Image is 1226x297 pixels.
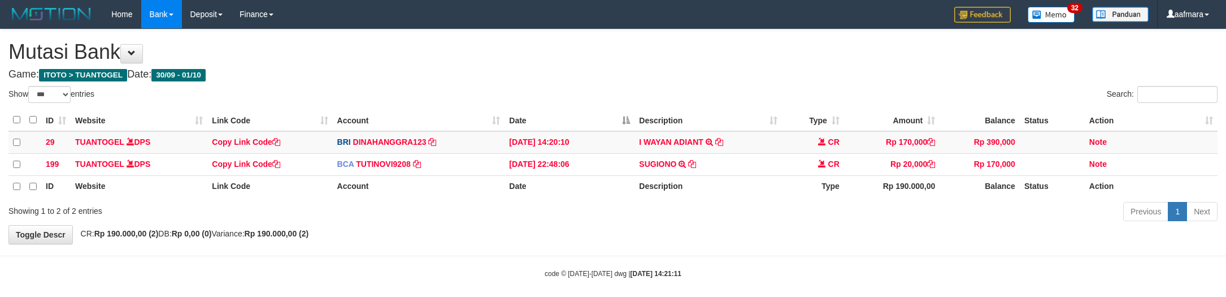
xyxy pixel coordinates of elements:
[1028,7,1075,23] img: Button%20Memo.svg
[8,6,94,23] img: MOTION_logo.png
[688,160,696,169] a: Copy SUGIONO to clipboard
[545,270,681,278] small: code © [DATE]-[DATE] dwg |
[1137,86,1218,103] input: Search:
[245,229,309,238] strong: Rp 190.000,00 (2)
[337,137,351,147] span: BRI
[844,175,940,197] th: Rp 190.000,00
[927,137,935,147] a: Copy Rp 170,000 to clipboard
[41,109,71,131] th: ID: activate to sort column ascending
[71,109,207,131] th: Website: activate to sort column ascending
[207,175,332,197] th: Link Code
[151,69,206,81] span: 30/09 - 01/10
[41,175,71,197] th: ID
[353,137,427,147] a: DINAHANGGRA123
[212,137,280,147] a: Copy Link Code
[75,229,309,238] span: CR: DB: Variance:
[1089,137,1107,147] a: Note
[1020,175,1085,197] th: Status
[8,86,94,103] label: Show entries
[71,175,207,197] th: Website
[8,69,1218,80] h4: Game: Date:
[940,131,1020,154] td: Rp 390,000
[1123,202,1168,221] a: Previous
[1107,86,1218,103] label: Search:
[46,160,59,169] span: 199
[71,131,207,154] td: DPS
[782,109,844,131] th: Type: activate to sort column ascending
[8,201,502,217] div: Showing 1 to 2 of 2 entries
[28,86,71,103] select: Showentries
[844,131,940,154] td: Rp 170,000
[1092,7,1149,22] img: panduan.png
[505,175,634,197] th: Date
[75,137,124,147] a: TUANTOGEL
[207,109,332,131] th: Link Code: activate to sort column ascending
[634,175,781,197] th: Description
[356,160,410,169] a: TUTINOVI9208
[844,109,940,131] th: Amount: activate to sort column ascending
[505,131,634,154] td: [DATE] 14:20:10
[71,153,207,175] td: DPS
[1168,202,1187,221] a: 1
[782,175,844,197] th: Type
[333,175,505,197] th: Account
[413,160,421,169] a: Copy TUTINOVI9208 to clipboard
[940,109,1020,131] th: Balance
[1085,175,1218,197] th: Action
[337,160,354,169] span: BCA
[1085,109,1218,131] th: Action: activate to sort column ascending
[8,41,1218,63] h1: Mutasi Bank
[1186,202,1218,221] a: Next
[505,153,634,175] td: [DATE] 22:48:06
[715,137,723,147] a: Copy I WAYAN ADIANT to clipboard
[1020,109,1085,131] th: Status
[639,137,703,147] a: I WAYAN ADIANT
[46,137,55,147] span: 29
[927,160,935,169] a: Copy Rp 20,000 to clipboard
[75,160,124,169] a: TUANTOGEL
[634,109,781,131] th: Description: activate to sort column ascending
[631,270,681,278] strong: [DATE] 14:21:11
[940,175,1020,197] th: Balance
[39,69,127,81] span: ITOTO > TUANTOGEL
[844,153,940,175] td: Rp 20,000
[940,153,1020,175] td: Rp 170,000
[505,109,634,131] th: Date: activate to sort column descending
[639,160,676,169] a: SUGIONO
[1089,160,1107,169] a: Note
[172,229,212,238] strong: Rp 0,00 (0)
[828,160,840,169] span: CR
[333,109,505,131] th: Account: activate to sort column ascending
[94,229,159,238] strong: Rp 190.000,00 (2)
[212,160,280,169] a: Copy Link Code
[428,137,436,147] a: Copy DINAHANGGRA123 to clipboard
[954,7,1011,23] img: Feedback.jpg
[1067,3,1082,13] span: 32
[828,137,840,147] span: CR
[8,225,73,244] a: Toggle Descr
